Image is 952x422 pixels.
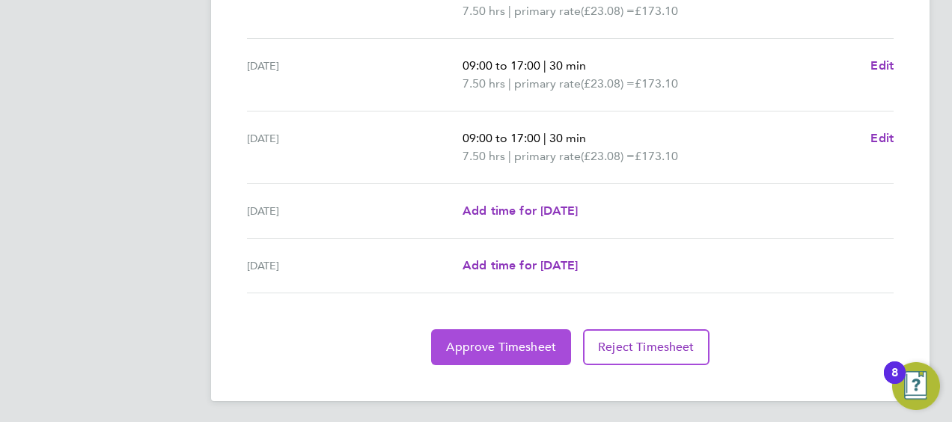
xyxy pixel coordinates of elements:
[583,329,710,365] button: Reject Timesheet
[446,340,556,355] span: Approve Timesheet
[463,202,578,220] a: Add time for [DATE]
[549,131,586,145] span: 30 min
[635,76,678,91] span: £173.10
[635,149,678,163] span: £173.10
[581,4,635,18] span: (£23.08) =
[463,76,505,91] span: 7.50 hrs
[247,57,463,93] div: [DATE]
[247,257,463,275] div: [DATE]
[463,58,540,73] span: 09:00 to 17:00
[870,131,894,145] span: Edit
[247,202,463,220] div: [DATE]
[543,131,546,145] span: |
[549,58,586,73] span: 30 min
[463,204,578,218] span: Add time for [DATE]
[892,362,940,410] button: Open Resource Center, 8 new notifications
[463,4,505,18] span: 7.50 hrs
[581,149,635,163] span: (£23.08) =
[463,149,505,163] span: 7.50 hrs
[463,258,578,272] span: Add time for [DATE]
[635,4,678,18] span: £173.10
[870,129,894,147] a: Edit
[581,76,635,91] span: (£23.08) =
[514,75,581,93] span: primary rate
[247,129,463,165] div: [DATE]
[508,76,511,91] span: |
[508,149,511,163] span: |
[514,147,581,165] span: primary rate
[508,4,511,18] span: |
[598,340,695,355] span: Reject Timesheet
[431,329,571,365] button: Approve Timesheet
[463,131,540,145] span: 09:00 to 17:00
[463,257,578,275] a: Add time for [DATE]
[870,58,894,73] span: Edit
[891,373,898,392] div: 8
[543,58,546,73] span: |
[514,2,581,20] span: primary rate
[870,57,894,75] a: Edit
